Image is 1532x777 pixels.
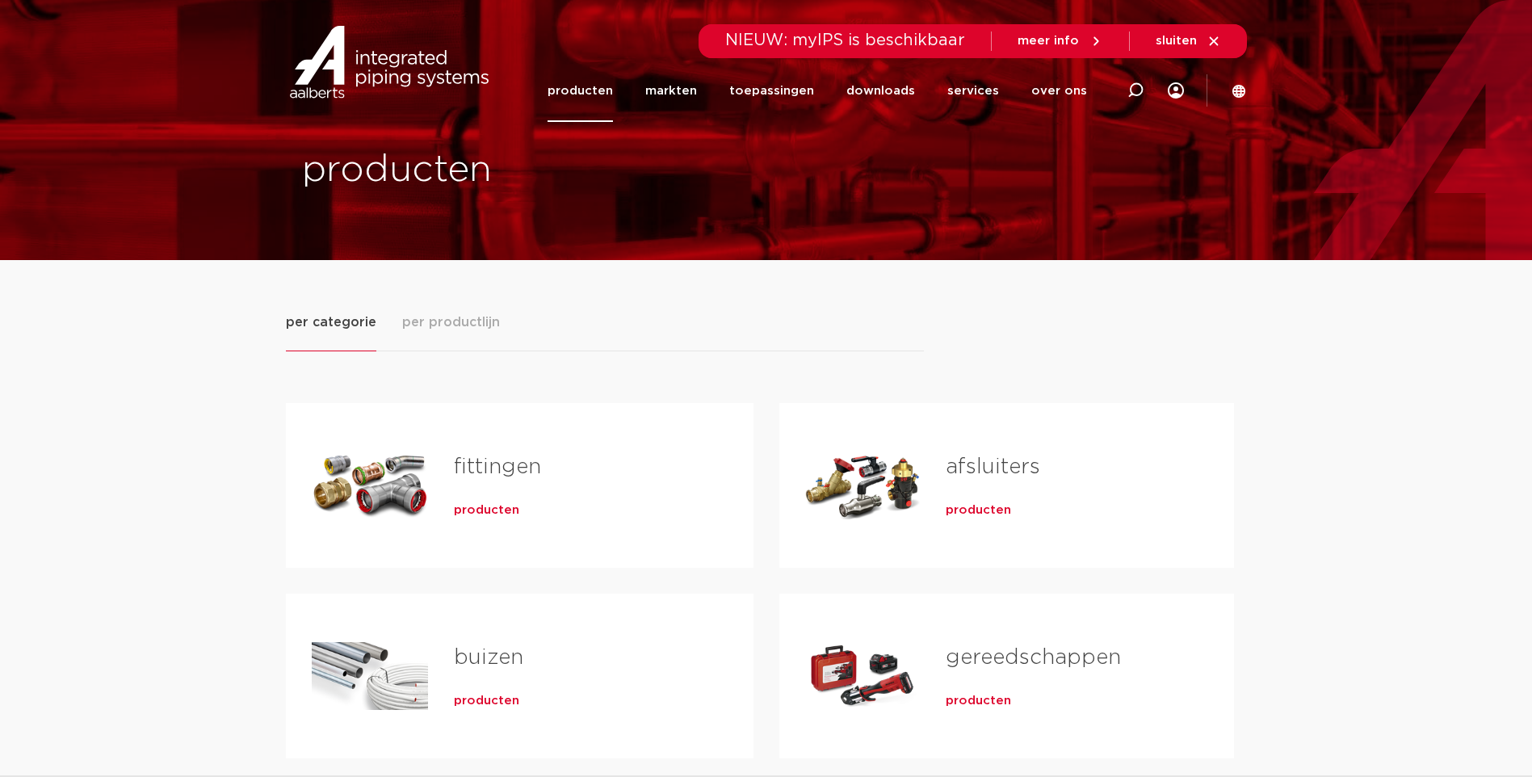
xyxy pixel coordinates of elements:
h1: producten [302,145,758,196]
span: per categorie [286,313,376,332]
a: downloads [846,60,915,122]
a: fittingen [454,456,541,477]
a: producten [548,60,613,122]
a: buizen [454,647,523,668]
a: producten [946,693,1011,709]
a: meer info [1018,34,1103,48]
a: gereedschappen [946,647,1121,668]
a: producten [946,502,1011,519]
a: services [947,60,999,122]
nav: Menu [548,60,1087,122]
span: sluiten [1156,35,1197,47]
a: sluiten [1156,34,1221,48]
a: markten [645,60,697,122]
a: producten [454,693,519,709]
a: toepassingen [729,60,814,122]
a: over ons [1031,60,1087,122]
a: producten [454,502,519,519]
span: NIEUW: myIPS is beschikbaar [725,32,965,48]
span: per productlijn [402,313,500,332]
span: meer info [1018,35,1079,47]
a: afsluiters [946,456,1040,477]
